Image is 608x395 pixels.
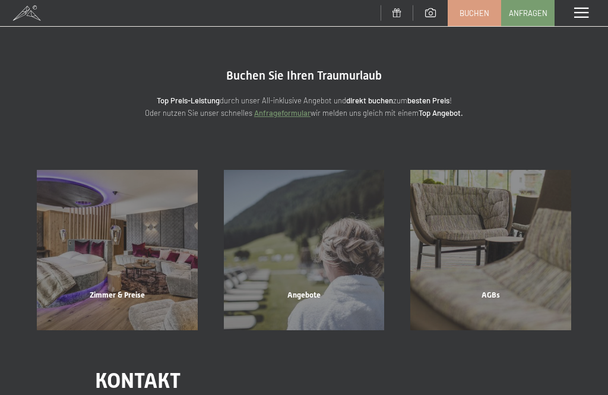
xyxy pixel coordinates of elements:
span: Anfragen [509,8,547,18]
span: Kontakt [95,368,180,393]
a: Anfrageformular [254,108,311,118]
span: Angebote [287,290,321,299]
strong: Top Preis-Leistung [157,96,220,105]
a: Buchung Zimmer & Preise [24,170,211,331]
a: Buchung AGBs [397,170,584,331]
p: durch unser All-inklusive Angebot und zum ! Oder nutzen Sie unser schnelles wir melden uns gleich... [47,94,560,119]
strong: besten Preis [407,96,449,105]
a: Buchung Angebote [211,170,398,331]
strong: direkt buchen [346,96,393,105]
span: Buchen Sie Ihren Traumurlaub [226,68,382,83]
span: Buchen [460,8,489,18]
strong: Top Angebot. [419,108,463,118]
a: Buchen [448,1,501,26]
a: Anfragen [502,1,554,26]
span: AGBs [482,290,500,299]
span: Zimmer & Preise [90,290,145,299]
